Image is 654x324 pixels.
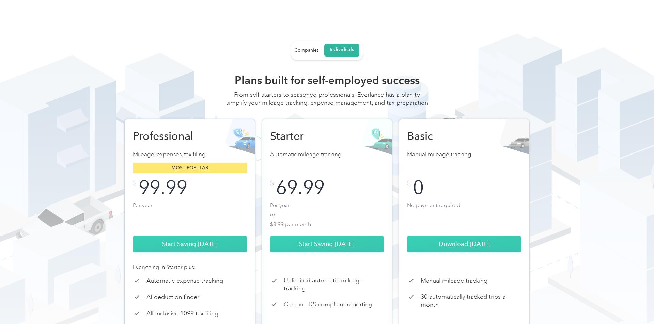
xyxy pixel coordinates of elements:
a: Start Saving [DATE] [270,236,384,252]
h2: Basic [407,129,479,143]
a: Download [DATE] [407,236,521,252]
div: Individuals [330,47,354,53]
div: $ [133,180,137,187]
p: AI deduction finder [146,293,199,301]
p: No payment required [407,200,521,228]
p: Custom IRS compliant reporting [284,301,372,308]
div: Companies [294,47,319,53]
div: 0 [413,180,424,195]
p: Automatic expense tracking [146,277,223,285]
p: Automatic mileage tracking [270,150,384,159]
div: Everything in Starter plus: [133,263,247,271]
p: Mileage, expenses, tax filing [133,150,247,159]
div: $ [407,180,411,187]
p: Manual mileage tracking [421,277,487,285]
div: 69.99 [276,180,325,195]
p: Manual mileage tracking [407,150,521,159]
div: 99.99 [139,180,187,195]
div: Most popular [133,163,247,173]
h2: Starter [270,129,342,143]
p: All-inclusive 1099 tax filing [146,310,218,318]
h2: Professional [133,129,204,143]
p: Unlimited automatic mileage tracking [284,277,384,292]
div: From self-starters to seasoned professionals, Everlance has a plan to simplify your mileage track... [225,91,429,114]
h2: Plans built for self-employed success [225,74,429,87]
p: Per year or $8.99 per month [270,200,384,228]
a: Start Saving [DATE] [133,236,247,252]
p: Per year [133,200,247,228]
p: 30 automatically tracked trips a month [421,293,521,308]
div: $ [270,180,274,187]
